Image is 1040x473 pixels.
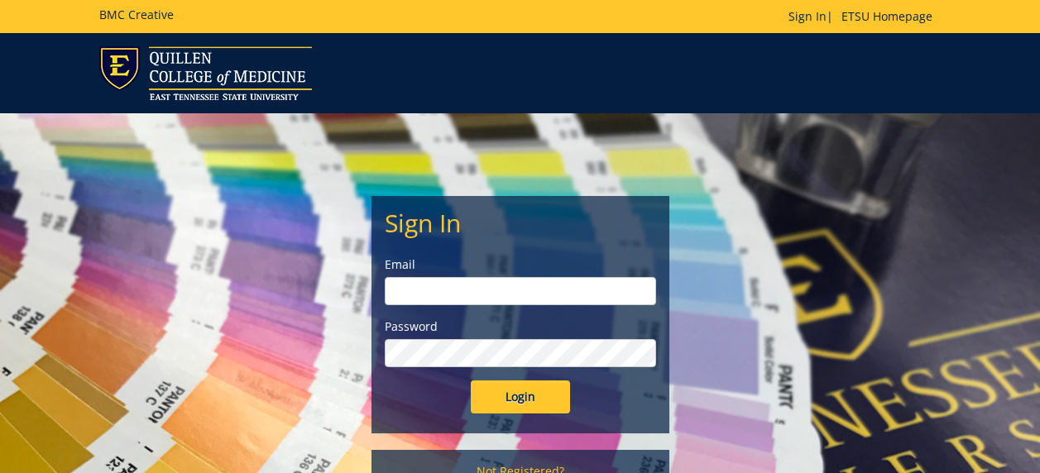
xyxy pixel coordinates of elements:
label: Email [385,256,656,273]
input: Login [471,380,570,413]
p: | [788,8,941,25]
label: Password [385,318,656,335]
a: Sign In [788,8,827,24]
h2: Sign In [385,209,656,236]
a: ETSU Homepage [833,8,941,24]
img: ETSU logo [99,46,312,100]
h5: BMC Creative [99,8,174,21]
